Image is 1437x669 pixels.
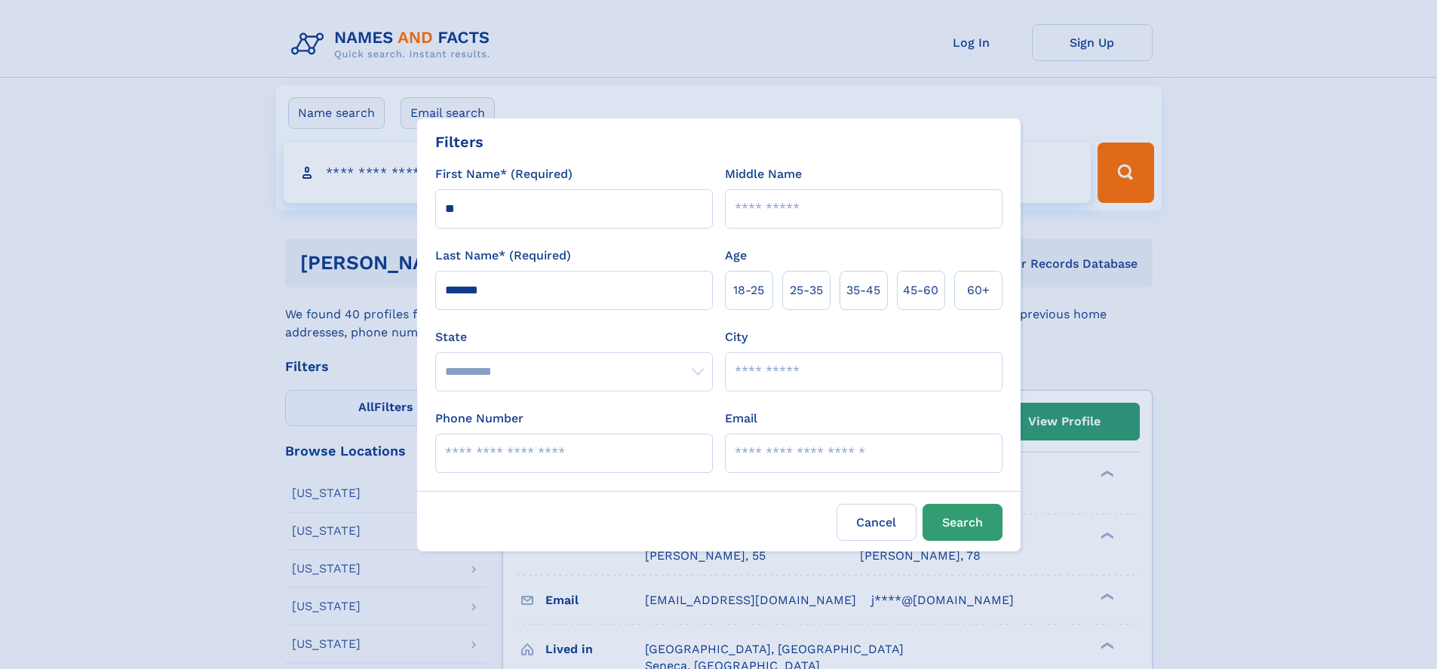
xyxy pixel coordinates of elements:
label: Email [725,410,757,428]
label: Age [725,247,747,265]
label: City [725,328,748,346]
label: State [435,328,713,346]
label: First Name* (Required) [435,165,573,183]
span: 25‑35 [790,281,823,299]
span: 45‑60 [903,281,938,299]
label: Middle Name [725,165,802,183]
label: Last Name* (Required) [435,247,571,265]
label: Cancel [837,504,917,541]
div: Filters [435,130,484,153]
span: 60+ [967,281,990,299]
button: Search [923,504,1003,541]
label: Phone Number [435,410,524,428]
span: 18‑25 [733,281,764,299]
span: 35‑45 [846,281,880,299]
